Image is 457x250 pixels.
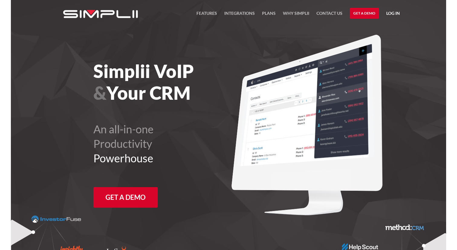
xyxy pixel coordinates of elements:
a: Plans [262,10,276,21]
h1: Simplii VoIP Your CRM [93,60,262,104]
a: Get a Demo [350,8,379,19]
a: Log in [386,10,400,19]
span: & [93,82,106,104]
a: FEATURES [196,10,217,21]
a: Get a Demo [93,187,158,208]
img: Simplii [63,10,138,18]
a: Contact US [316,10,342,21]
span: Powerhouse [93,151,153,165]
a: Why Simplii [283,10,309,21]
h2: An all-in-one Productivity [93,122,262,165]
a: Integrations [224,10,255,21]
